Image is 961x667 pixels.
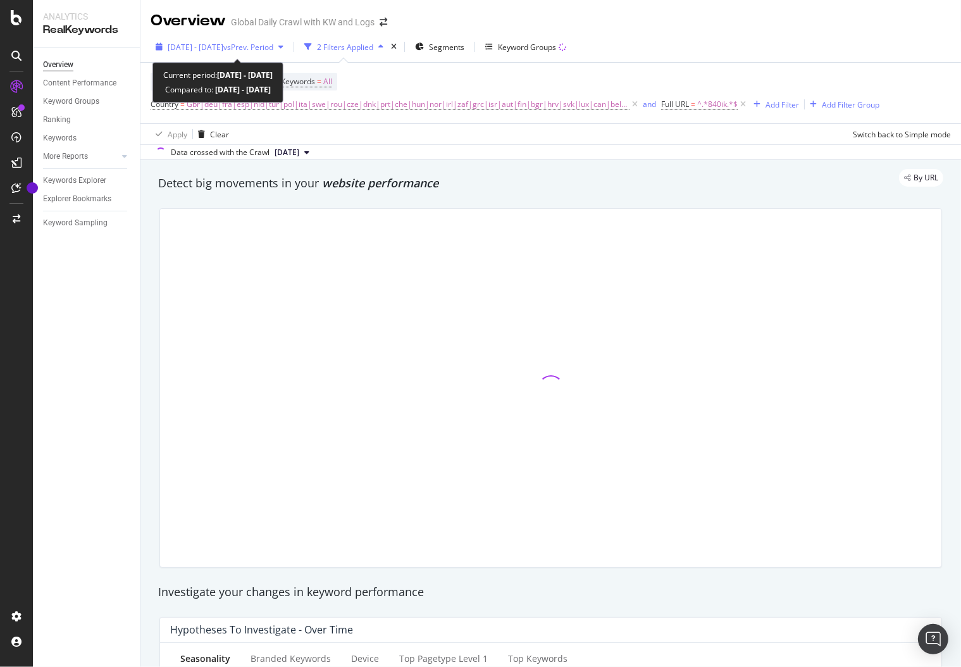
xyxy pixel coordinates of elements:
div: times [388,41,399,53]
button: [DATE] - [DATE]vsPrev. Period [151,37,288,57]
span: Gbr|deu|fra|esp|nld|tur|pol|ita|swe|rou|cze|dnk|prt|che|hun|nor|irl|zaf|grc|isr|aut|fin|bgr|hrv|s... [187,96,629,113]
div: legacy label [899,169,943,187]
div: Data crossed with the Crawl [171,147,270,158]
span: = [317,76,321,87]
span: = [691,99,695,109]
div: Keywords Explorer [43,174,106,187]
a: Keywords Explorer [43,174,131,187]
b: [DATE] - [DATE] [213,84,271,95]
div: RealKeywords [43,23,130,37]
button: 2 Filters Applied [299,37,388,57]
button: Keyword Groups [480,37,571,57]
button: Add Filter [748,97,799,112]
a: Keyword Groups [43,95,131,108]
span: 2025 Aug. 26th [275,147,299,158]
button: Add Filter Group [805,97,879,112]
span: All [323,73,332,90]
div: Switch back to Simple mode [853,129,951,140]
button: Switch back to Simple mode [848,124,951,144]
a: Keyword Sampling [43,216,131,230]
div: Apply [168,129,187,140]
div: Add Filter [766,99,799,110]
div: Ranking [43,113,71,127]
a: Explorer Bookmarks [43,192,131,206]
button: [DATE] [270,145,314,160]
button: Clear [193,124,229,144]
div: Current period: [163,68,273,82]
span: Keywords [281,76,315,87]
div: and [643,99,656,109]
span: Segments [429,42,464,53]
div: Device [351,652,379,665]
div: Seasonality [180,652,230,665]
b: [DATE] - [DATE] [217,70,273,80]
div: arrow-right-arrow-left [380,18,387,27]
div: Keyword Sampling [43,216,108,230]
div: Investigate your changes in keyword performance [158,584,943,601]
div: Global Daily Crawl with KW and Logs [231,16,375,28]
div: Compared to: [165,82,271,97]
span: = [180,99,185,109]
div: Overview [43,58,73,72]
div: Hypotheses to Investigate - Over Time [170,623,353,636]
button: and [643,98,656,110]
div: Keyword Groups [498,42,556,53]
span: [DATE] - [DATE] [168,42,223,53]
span: ^.*840ik.*$ [697,96,738,113]
div: 2 Filters Applied [317,42,373,53]
div: Keywords [43,132,77,145]
a: More Reports [43,150,118,163]
div: Analytics [43,10,130,23]
a: Content Performance [43,77,131,90]
a: Ranking [43,113,131,127]
div: Top pagetype Level 1 [399,652,488,665]
div: Add Filter Group [822,99,879,110]
span: Full URL [661,99,689,109]
div: More Reports [43,150,88,163]
div: Content Performance [43,77,116,90]
div: Explorer Bookmarks [43,192,111,206]
span: By URL [914,174,938,182]
span: vs Prev. Period [223,42,273,53]
div: Overview [151,10,226,32]
div: Keyword Groups [43,95,99,108]
div: Tooltip anchor [27,182,38,194]
button: Segments [410,37,469,57]
div: Top Keywords [508,652,567,665]
span: Country [151,99,178,109]
button: Apply [151,124,187,144]
a: Keywords [43,132,131,145]
div: Open Intercom Messenger [918,624,948,654]
div: Branded Keywords [251,652,331,665]
a: Overview [43,58,131,72]
div: Clear [210,129,229,140]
